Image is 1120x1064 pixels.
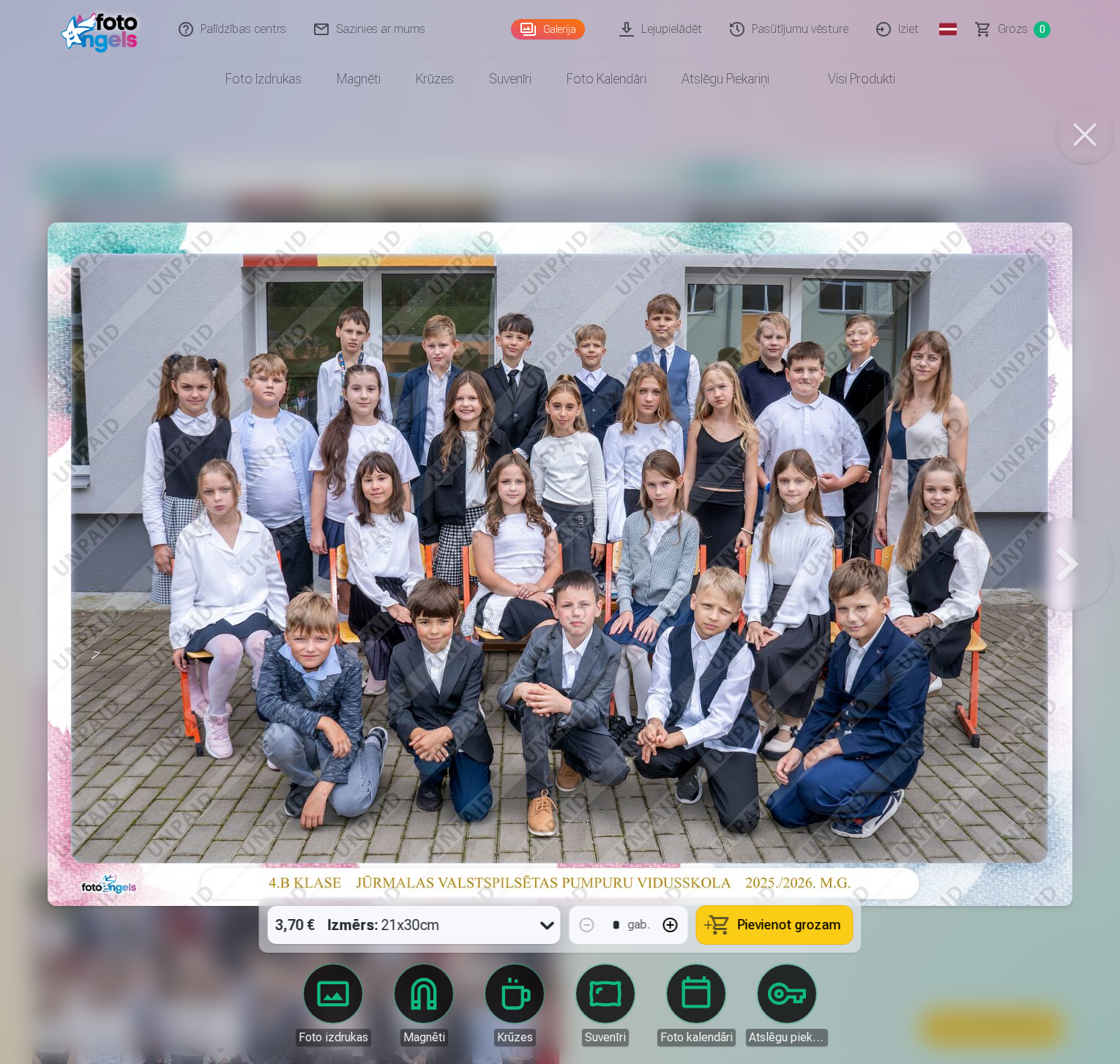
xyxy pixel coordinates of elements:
[628,916,650,934] div: gab.
[746,1029,828,1046] div: Atslēgu piekariņi
[564,964,646,1046] a: Suvenīri
[998,20,1028,38] span: Grozs
[61,6,145,53] img: /fa3
[268,906,322,944] div: 3,70 €
[471,59,549,100] a: Suvenīri
[549,59,664,100] a: Foto kalendāri
[474,964,556,1046] a: Krūzes
[296,1029,371,1046] div: Foto izdrukas
[328,906,440,944] div: 21x30cm
[655,964,737,1046] a: Foto kalendāri
[787,59,913,100] a: Visi produkti
[511,19,585,40] a: Galerija
[1034,21,1050,38] span: 0
[398,59,471,100] a: Krūzes
[738,918,841,932] span: Pievienot grozam
[383,964,465,1046] a: Magnēti
[328,915,378,935] strong: Izmērs :
[494,1029,536,1046] div: Krūzes
[292,964,374,1046] a: Foto izdrukas
[400,1029,448,1046] div: Magnēti
[697,906,853,944] button: Pievienot grozam
[657,1029,736,1046] div: Foto kalendāri
[319,59,398,100] a: Magnēti
[746,964,828,1046] a: Atslēgu piekariņi
[664,59,787,100] a: Atslēgu piekariņi
[582,1029,629,1046] div: Suvenīri
[208,59,319,100] a: Foto izdrukas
